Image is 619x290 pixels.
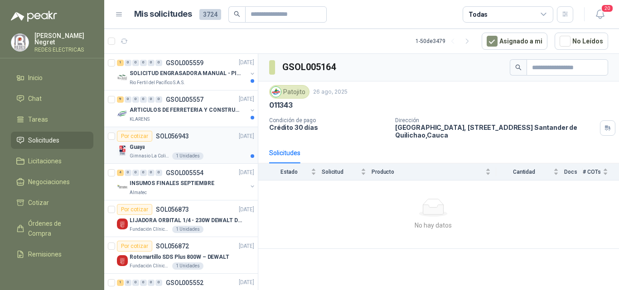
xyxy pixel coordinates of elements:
[134,8,192,21] h1: Mis solicitudes
[469,10,488,19] div: Todas
[11,266,93,284] a: Configuración
[34,47,93,52] p: REDES ELECTRICAS
[269,100,293,110] p: 011343
[155,170,162,176] div: 0
[117,182,128,193] img: Company Logo
[156,243,189,249] p: SOL056872
[130,152,170,160] p: Gimnasio La Colina
[372,163,496,180] th: Producto
[117,204,152,215] div: Por cotizar
[515,64,522,71] span: search
[172,262,203,270] div: 1 Unidades
[234,11,240,17] span: search
[313,88,348,96] p: 26 ago, 2025
[555,33,608,50] button: No Leídos
[125,280,131,286] div: 0
[130,253,229,261] p: Rotomartillo SDS Plus 800W – DEWALT
[117,72,128,83] img: Company Logo
[130,106,242,115] p: ARTICULOS DE FERRETERIA Y CONSTRUCCION EN GENERAL
[125,170,131,176] div: 0
[156,133,189,139] p: SOL056943
[28,198,49,208] span: Cotizar
[482,33,547,50] button: Asignado a mi
[148,96,155,103] div: 0
[104,237,258,274] a: Por cotizarSOL056872[DATE] Company LogoRotomartillo SDS Plus 800W – DEWALTFundación Clínica Shaio...
[140,280,147,286] div: 0
[11,111,93,128] a: Tareas
[125,60,131,66] div: 0
[28,135,59,145] span: Solicitudes
[156,206,189,213] p: SOL056873
[140,60,147,66] div: 0
[130,116,150,123] p: KLARENS
[239,95,254,104] p: [DATE]
[117,109,128,119] img: Company Logo
[148,170,155,176] div: 0
[132,96,139,103] div: 0
[262,220,604,230] div: No hay datos
[239,279,254,287] p: [DATE]
[271,87,281,97] img: Company Logo
[28,249,62,259] span: Remisiones
[564,163,583,180] th: Docs
[34,33,93,45] p: [PERSON_NAME] Negret
[28,73,43,83] span: Inicio
[258,163,322,180] th: Estado
[496,163,564,180] th: Cantidad
[28,94,42,104] span: Chat
[130,70,242,78] p: SOLICITUD ENGRASADORA MANUAL - PICHINDE
[239,59,254,67] p: [DATE]
[601,4,614,13] span: 20
[130,189,147,196] p: Almatec
[28,156,62,166] span: Licitaciones
[166,60,203,66] p: GSOL005559
[395,117,596,124] p: Dirección
[132,280,139,286] div: 0
[583,163,619,180] th: # COTs
[11,69,93,86] a: Inicio
[148,280,155,286] div: 0
[11,246,93,263] a: Remisiones
[322,163,372,180] th: Solicitud
[155,280,162,286] div: 0
[132,170,139,176] div: 0
[117,170,124,176] div: 4
[11,173,93,190] a: Negociaciones
[130,216,242,225] p: LIJADORA ORBITAL 1/4 - 230W DEWALT DWE6411-B3
[117,167,256,196] a: 4 0 0 0 0 0 GSOL005554[DATE] Company LogoINSUMOS FINALES SEPTIEMBREAlmatec
[172,226,203,233] div: 1 Unidades
[130,143,145,152] p: Guaya
[166,280,203,286] p: GSOL005552
[28,114,48,124] span: Tareas
[282,60,337,74] h3: GSOL005164
[117,60,124,66] div: 1
[496,169,551,175] span: Cantidad
[583,169,601,175] span: # COTs
[166,170,203,176] p: GSOL005554
[269,85,309,99] div: Patojito
[117,145,128,156] img: Company Logo
[269,148,300,158] div: Solicitudes
[130,180,214,188] p: INSUMOS FINALES SEPTIEMBRE
[11,90,93,107] a: Chat
[11,132,93,149] a: Solicitudes
[155,60,162,66] div: 0
[592,6,608,23] button: 20
[11,34,29,51] img: Company Logo
[166,96,203,103] p: GSOL005557
[269,117,388,124] p: Condición de pago
[199,9,221,20] span: 3724
[372,169,484,175] span: Producto
[140,96,147,103] div: 0
[117,131,152,142] div: Por cotizar
[239,242,254,251] p: [DATE]
[117,219,128,229] img: Company Logo
[117,96,124,103] div: 9
[104,200,258,237] a: Por cotizarSOL056873[DATE] Company LogoLIJADORA ORBITAL 1/4 - 230W DEWALT DWE6411-B3Fundación Clí...
[130,226,170,233] p: Fundación Clínica Shaio
[117,241,152,252] div: Por cotizar
[130,262,170,270] p: Fundación Clínica Shaio
[239,169,254,177] p: [DATE]
[117,255,128,266] img: Company Logo
[11,11,57,22] img: Logo peakr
